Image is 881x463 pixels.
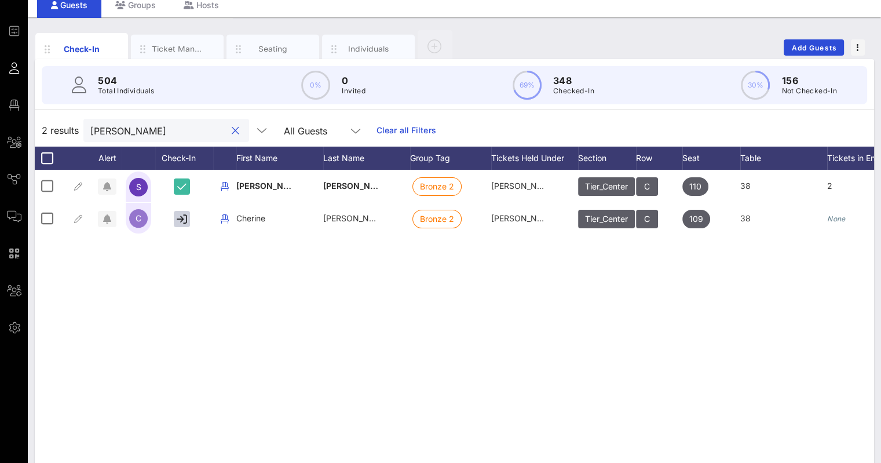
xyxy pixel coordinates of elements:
[410,147,491,170] div: Group Tag
[42,123,79,137] span: 2 results
[740,181,751,191] span: 38
[644,210,650,228] span: C
[420,178,454,195] span: Bronze 2
[553,85,594,97] p: Checked-In
[93,147,122,170] div: Alert
[420,210,454,228] span: Bronze 2
[553,74,594,88] p: 348
[636,147,682,170] div: Row
[740,213,751,223] span: 38
[323,181,392,191] span: [PERSON_NAME]
[827,214,846,223] i: None
[342,74,365,88] p: 0
[644,177,650,196] span: C
[236,147,323,170] div: First Name
[56,43,108,55] div: Check-In
[277,119,370,142] div: All Guests
[784,39,844,56] button: Add Guests
[791,43,837,52] span: Add Guests
[98,85,155,97] p: Total Individuals
[491,181,558,191] span: [PERSON_NAME]
[781,74,837,88] p: 156
[247,43,299,54] div: Seating
[343,43,394,54] div: Individuals
[585,210,628,228] span: Tier_Center
[136,213,141,223] span: C
[827,181,832,191] span: 2
[236,213,265,223] span: Cherine
[323,147,410,170] div: Last Name
[585,177,628,196] span: Tier_Center
[232,125,239,137] button: clear icon
[376,124,436,137] a: Clear all Filters
[342,85,365,97] p: Invited
[323,213,390,223] span: [PERSON_NAME]
[781,85,837,97] p: Not Checked-In
[578,147,636,170] div: Section
[236,181,305,191] span: [PERSON_NAME]
[491,147,578,170] div: Tickets Held Under
[740,147,827,170] div: Table
[689,210,703,228] span: 109
[155,147,213,170] div: Check-In
[136,182,141,192] span: S
[491,213,558,223] span: [PERSON_NAME]
[682,147,740,170] div: Seat
[98,74,155,88] p: 504
[152,43,203,54] div: Ticket Management
[689,177,701,196] span: 110
[284,126,327,136] div: All Guests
